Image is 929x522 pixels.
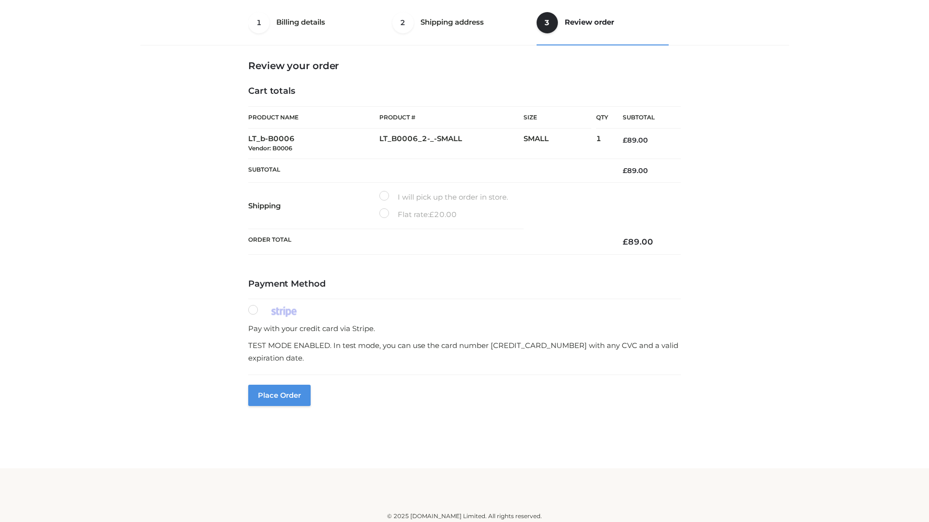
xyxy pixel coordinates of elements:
th: Subtotal [248,159,608,182]
label: I will pick up the order in store. [379,191,508,203]
span: £ [429,210,434,219]
th: Size [524,107,591,129]
p: Pay with your credit card via Stripe. [248,322,681,335]
td: LT_b-B0006 [248,129,379,159]
h3: Review your order [248,60,681,72]
div: © 2025 [DOMAIN_NAME] Limited. All rights reserved. [144,511,785,521]
span: £ [623,237,628,246]
th: Shipping [248,183,379,229]
h4: Cart totals [248,86,681,97]
bdi: 89.00 [623,136,648,145]
th: Product # [379,106,524,129]
th: Product Name [248,106,379,129]
label: Flat rate: [379,208,457,221]
button: Place order [248,385,311,406]
th: Qty [596,106,608,129]
th: Order Total [248,229,608,255]
bdi: 89.00 [623,166,648,175]
td: SMALL [524,129,596,159]
span: £ [623,136,627,145]
h4: Payment Method [248,279,681,290]
th: Subtotal [608,107,681,129]
td: 1 [596,129,608,159]
bdi: 20.00 [429,210,457,219]
small: Vendor: B0006 [248,145,292,152]
p: TEST MODE ENABLED. In test mode, you can use the card number [CREDIT_CARD_NUMBER] with any CVC an... [248,339,681,364]
span: £ [623,166,627,175]
td: LT_B0006_2-_-SMALL [379,129,524,159]
bdi: 89.00 [623,237,653,246]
